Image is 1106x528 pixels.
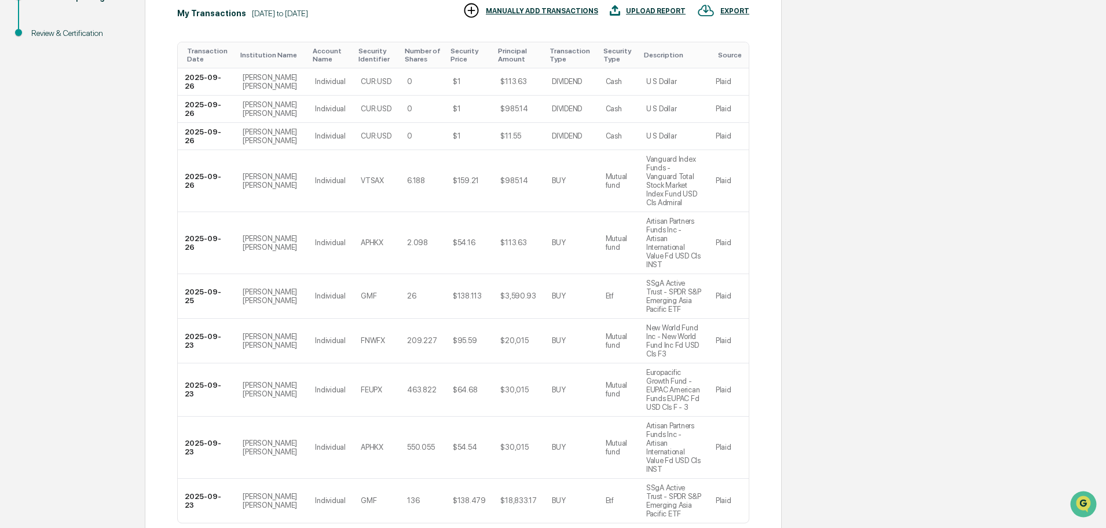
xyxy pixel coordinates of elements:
[407,496,419,505] div: 136
[453,443,477,451] div: $54.54
[240,51,303,59] div: Toggle SortBy
[361,132,391,140] div: CUR:USD
[552,238,565,247] div: BUY
[243,100,301,118] div: [PERSON_NAME] [PERSON_NAME]
[407,77,412,86] div: 0
[361,443,383,451] div: APHKX
[500,132,521,140] div: $11.55
[644,51,704,59] div: Toggle SortBy
[407,385,436,394] div: 463.822
[12,89,32,110] img: 1746055101610-c473b297-6a78-478c-a979-82029cc54cd1
[361,77,391,86] div: CUR:USD
[1069,490,1100,521] iframe: Open customer support
[178,123,236,150] td: 2025-09-26
[606,439,632,456] div: Mutual fund
[500,292,536,300] div: $3,590.93
[308,212,354,274] td: Individual
[646,483,702,518] div: SSgA Active Trust - SPDR S&P Emerging Asia Pacific ETF
[453,238,475,247] div: $54.16
[358,47,395,63] div: Toggle SortBy
[178,479,236,523] td: 2025-09-23
[603,47,635,63] div: Toggle SortBy
[451,47,489,63] div: Toggle SortBy
[178,212,236,274] td: 2025-09-26
[308,319,354,363] td: Individual
[500,77,526,86] div: $113.63
[709,96,749,123] td: Plaid
[606,77,622,86] div: Cash
[606,332,632,349] div: Mutual fund
[177,9,246,18] div: My Transactions
[7,163,78,184] a: 🔎Data Lookup
[243,439,301,456] div: [PERSON_NAME] [PERSON_NAME]
[718,51,744,59] div: Toggle SortBy
[361,385,382,394] div: FEUPX
[453,385,477,394] div: $64.68
[178,417,236,479] td: 2025-09-23
[178,150,236,212] td: 2025-09-26
[407,176,425,185] div: 6.188
[646,217,702,269] div: Artisan Partners Funds Inc - Artisan International Value Fd USD Cls INST
[405,47,441,63] div: Toggle SortBy
[550,47,594,63] div: Toggle SortBy
[84,147,93,156] div: 🗄️
[313,47,349,63] div: Toggle SortBy
[308,123,354,150] td: Individual
[96,146,144,158] span: Attestations
[606,132,622,140] div: Cash
[453,336,477,345] div: $95.59
[552,176,565,185] div: BUY
[709,479,749,523] td: Plaid
[646,132,676,140] div: U S Dollar
[243,172,301,190] div: [PERSON_NAME] [PERSON_NAME]
[552,104,582,113] div: DIVIDEND
[500,496,536,505] div: $18,833.17
[500,238,526,247] div: $113.63
[453,104,460,113] div: $1
[243,492,301,509] div: [PERSON_NAME] [PERSON_NAME]
[709,319,749,363] td: Plaid
[709,150,749,212] td: Plaid
[308,417,354,479] td: Individual
[361,238,383,247] div: APHKX
[39,100,147,110] div: We're available if you need us!
[646,77,676,86] div: U S Dollar
[552,496,565,505] div: BUY
[178,274,236,319] td: 2025-09-25
[500,104,528,113] div: $985.14
[453,496,486,505] div: $138.479
[709,212,749,274] td: Plaid
[7,141,79,162] a: 🖐️Preclearance
[12,169,21,179] div: 🔎
[606,234,632,252] div: Mutual fund
[610,2,620,19] img: UPLOAD REPORT
[646,421,702,474] div: Artisan Partners Funds Inc - Artisan International Value Fd USD Cls INST
[453,292,482,300] div: $138.113
[178,363,236,417] td: 2025-09-23
[361,292,376,300] div: GMF
[552,292,565,300] div: BUY
[79,141,148,162] a: 🗄️Attestations
[23,168,73,180] span: Data Lookup
[407,104,412,113] div: 0
[407,238,428,247] div: 2.098
[709,417,749,479] td: Plaid
[709,123,749,150] td: Plaid
[187,47,231,63] div: Toggle SortBy
[243,287,301,305] div: [PERSON_NAME] [PERSON_NAME]
[12,24,211,43] p: How can we help?
[178,68,236,96] td: 2025-09-26
[606,104,622,113] div: Cash
[720,7,749,15] div: EXPORT
[12,147,21,156] div: 🖐️
[308,68,354,96] td: Individual
[361,176,384,185] div: VTSAX
[178,96,236,123] td: 2025-09-26
[308,274,354,319] td: Individual
[252,9,308,18] div: [DATE] to [DATE]
[407,336,437,345] div: 209.227
[646,104,676,113] div: U S Dollar
[243,381,301,398] div: [PERSON_NAME] [PERSON_NAME]
[500,176,528,185] div: $985.14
